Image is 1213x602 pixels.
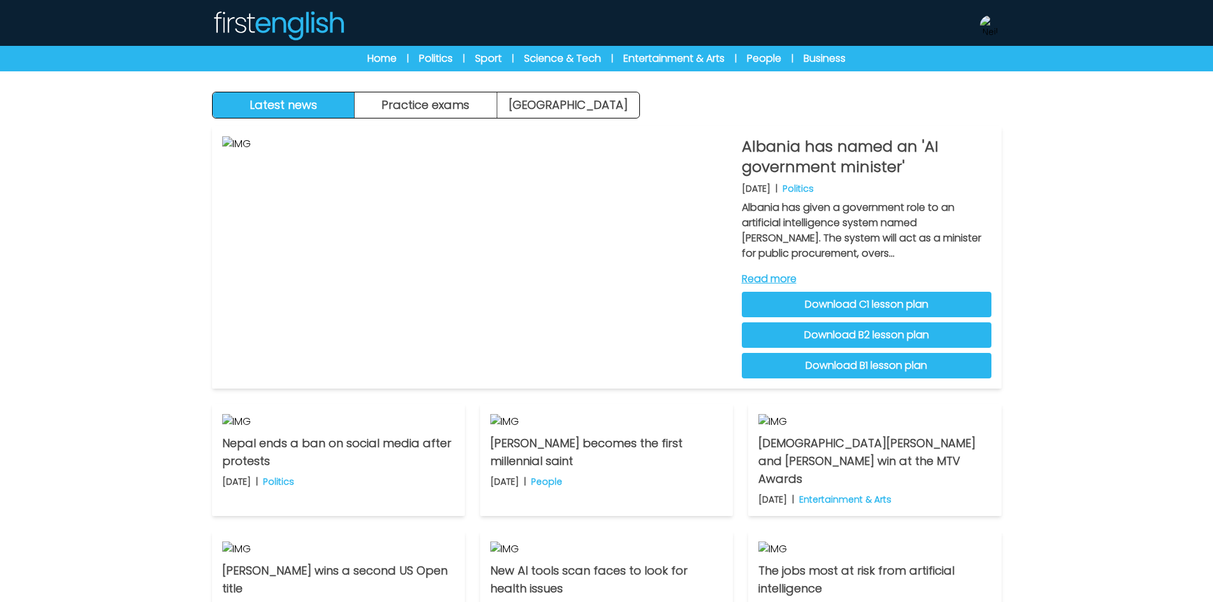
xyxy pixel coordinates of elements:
span: | [735,52,737,65]
a: IMG [PERSON_NAME] becomes the first millennial saint [DATE] | People [480,404,733,516]
p: [DATE] [758,493,787,506]
a: Read more [742,271,991,287]
img: IMG [490,541,723,557]
a: IMG [DEMOGRAPHIC_DATA][PERSON_NAME] and [PERSON_NAME] win at the MTV Awards [DATE] | Entertainmen... [748,404,1001,516]
a: Download B2 lesson plan [742,322,991,348]
b: | [792,493,794,506]
p: [DATE] [742,182,770,195]
span: | [407,52,409,65]
p: [DATE] [490,475,519,488]
a: Science & Tech [524,51,601,66]
b: | [524,475,526,488]
img: IMG [222,541,455,557]
span: | [611,52,613,65]
p: Entertainment & Arts [799,493,891,506]
a: Download C1 lesson plan [742,292,991,317]
a: Download B1 lesson plan [742,353,991,378]
p: Albania has given a government role to an artificial intelligence system named [PERSON_NAME]. The... [742,200,991,261]
button: Latest news [213,92,355,118]
p: [PERSON_NAME] becomes the first millennial saint [490,434,723,470]
a: Business [804,51,846,66]
p: Nepal ends a ban on social media after protests [222,434,455,470]
p: Albania has named an 'AI government minister' [742,136,991,177]
button: Practice exams [355,92,497,118]
p: Politics [783,182,814,195]
a: Home [367,51,397,66]
p: [PERSON_NAME] wins a second US Open title [222,562,455,598]
p: Politics [263,475,294,488]
a: [GEOGRAPHIC_DATA] [497,92,639,118]
p: [DEMOGRAPHIC_DATA][PERSON_NAME] and [PERSON_NAME] win at the MTV Awards [758,434,991,488]
img: Logo [212,10,344,41]
span: | [463,52,465,65]
a: Entertainment & Arts [623,51,725,66]
b: | [256,475,258,488]
p: [DATE] [222,475,251,488]
a: People [747,51,781,66]
b: | [776,182,777,195]
img: Neil Storey [980,15,1000,36]
a: Sport [475,51,502,66]
img: IMG [490,414,723,429]
p: The jobs most at risk from artificial intelligence [758,562,991,598]
p: People [531,475,562,488]
a: IMG Nepal ends a ban on social media after protests [DATE] | Politics [212,404,465,516]
img: IMG [222,136,732,378]
a: Politics [419,51,453,66]
span: | [512,52,514,65]
span: | [791,52,793,65]
img: IMG [222,414,455,429]
p: New AI tools scan faces to look for health issues [490,562,723,598]
img: IMG [758,541,991,557]
img: IMG [758,414,991,429]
